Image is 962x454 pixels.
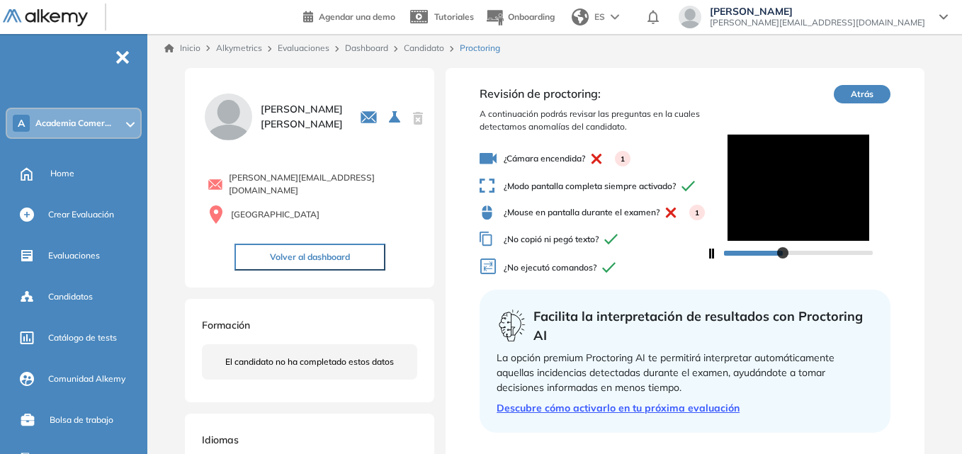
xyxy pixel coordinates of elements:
span: [PERSON_NAME][EMAIL_ADDRESS][DOMAIN_NAME] [710,17,925,28]
a: Agendar una demo [303,7,395,24]
span: Facilita la interpretación de resultados con Proctoring AI [533,307,873,345]
span: El candidato no ha completado estos datos [225,356,394,368]
span: Proctoring [460,42,500,55]
iframe: Chat Widget [891,386,962,454]
span: Tutoriales [434,11,474,22]
span: Agendar una demo [319,11,395,22]
span: [PERSON_NAME][EMAIL_ADDRESS][DOMAIN_NAME] [229,171,417,197]
span: ¿Modo pantalla completa siempre activado? [480,178,706,193]
span: [PERSON_NAME] [PERSON_NAME] [261,102,343,132]
span: ES [594,11,605,23]
span: Revisión de proctoring: [480,85,706,102]
span: A [18,118,25,129]
span: A continuación podrás revisar las preguntas en la cuales detectamos anomalías del candidato. [480,108,706,133]
button: Onboarding [485,2,555,33]
a: Inicio [164,42,200,55]
div: 1 [615,151,630,166]
button: Atrás [834,85,890,103]
span: Comunidad Alkemy [48,373,125,385]
a: Descubre cómo activarlo en tu próxima evaluación [497,401,873,416]
span: Crear Evaluación [48,208,114,221]
div: La opción premium Proctoring AI te permitirá interpretar automáticamente aquellas incidencias det... [497,351,873,395]
img: PROFILE_MENU_LOGO_USER [202,91,254,143]
span: ¿Cámara encendida? [480,150,706,167]
span: [GEOGRAPHIC_DATA] [231,208,319,221]
span: Onboarding [508,11,555,22]
span: Evaluaciones [48,249,100,262]
a: Evaluaciones [278,42,329,53]
div: 1 [689,205,705,220]
img: world [572,8,589,25]
span: Formación [202,319,250,331]
span: Bolsa de trabajo [50,414,113,426]
a: Candidato [404,42,444,53]
span: Alkymetrics [216,42,262,53]
button: Volver al dashboard [234,244,385,271]
span: [PERSON_NAME] [710,6,925,17]
span: ¿Mouse en pantalla durante el examen? [480,205,706,220]
span: ¿No copió ni pegó texto? [480,232,706,246]
span: ¿No ejecutó comandos? [480,258,706,278]
span: Idiomas [202,433,239,446]
div: Widget de chat [891,386,962,454]
img: arrow [611,14,619,20]
span: Catálogo de tests [48,331,117,344]
span: Home [50,167,74,180]
img: Logo [3,9,88,27]
span: Academia Comer... [35,118,111,129]
a: Dashboard [345,42,388,53]
span: Candidatos [48,290,93,303]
